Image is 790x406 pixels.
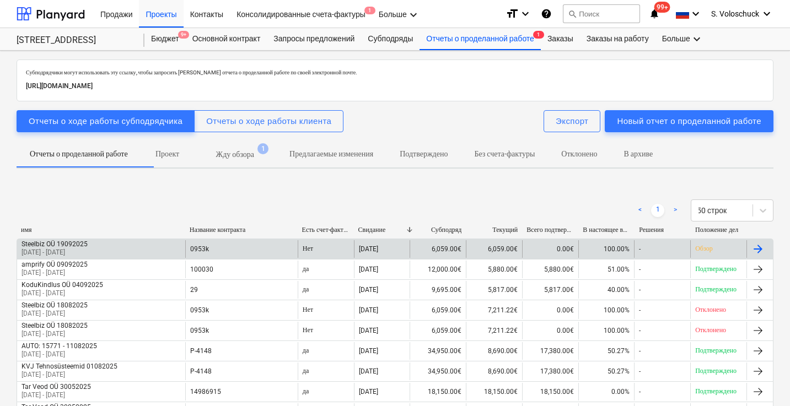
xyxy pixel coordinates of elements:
div: - [639,266,641,273]
div: 14986915 [190,388,221,396]
div: 8,690.00€ [466,342,522,360]
div: - [639,306,641,314]
div: KoduKindlus OÜ 04092025 [22,281,103,289]
span: 40.00% [608,286,630,294]
p: [DATE] - [DATE] [22,350,97,359]
div: 0953k [190,306,209,314]
div: 6,059.00€ [410,240,466,258]
i: keyboard_arrow_down [519,7,532,20]
span: 0.00% [611,388,630,396]
div: - [639,245,641,253]
a: Заказы [541,28,580,50]
a: Next page [669,204,682,217]
i: keyboard_arrow_down [407,8,420,21]
p: Подтверждено [695,285,737,294]
div: AUTO: 15771 - 11082025 [22,342,97,350]
div: Основной контракт [186,28,267,50]
a: Page 1 is your current page [651,204,664,217]
div: да [298,261,354,278]
div: 0.00€ [522,301,578,319]
p: Подтверждено [695,346,737,355]
span: 1 [257,143,268,154]
span: S. Voloschuck [711,9,759,18]
div: - [639,286,641,294]
div: да [298,383,354,400]
p: Проект [154,148,181,160]
button: Поиск [563,4,640,23]
p: Отклонено [695,326,726,335]
div: Steelbiz OÜ 18082025 [22,301,88,309]
div: [DATE] [359,286,378,294]
p: Подтверждено [695,264,737,274]
div: 0953k [190,327,209,334]
div: [DATE] [359,327,378,334]
div: Всего подтверждено на данный момент [526,226,574,234]
p: [DATE] - [DATE] [22,391,91,400]
p: [URL][DOMAIN_NAME] [26,80,764,92]
div: 18,150.00€ [522,383,578,400]
div: 0.00€ [522,322,578,339]
div: Отчеты о ходе работы субподрядчика [29,114,182,128]
span: 99+ [654,2,670,13]
p: [DATE] - [DATE] [22,329,88,339]
p: Отчеты о проделанной работе [30,148,128,160]
a: Previous page [633,204,647,217]
p: Подтверждено [695,366,737,376]
div: 9,695.00€ [410,281,466,299]
p: Отклонено [695,305,726,315]
i: keyboard_arrow_down [760,7,773,20]
div: Нет [298,322,354,339]
div: имя [21,226,181,234]
button: Новый отчет о проделанной работе [605,110,773,132]
div: 7,211.22€ [466,301,522,319]
div: 18,150.00€ [466,383,522,400]
p: [DATE] - [DATE] [22,289,103,298]
div: [DATE] [359,367,378,375]
p: [DATE] - [DATE] [22,370,117,380]
span: 100.00% [604,245,630,253]
div: - [639,388,641,396]
p: Предлагаемые изменения [289,148,373,160]
div: Больше [655,28,710,50]
i: notifications [649,7,660,20]
span: 100.00% [604,327,630,334]
div: 29 [190,286,198,294]
div: 5,817.00€ [522,281,578,299]
p: Без счета-фактуры [474,148,535,160]
div: Steelbiz OÜ 19092025 [22,240,88,248]
p: [DATE] - [DATE] [22,248,88,257]
button: Отчеты о ходе работы клиента [194,110,343,132]
div: amprify OÜ 09092025 [22,261,88,268]
button: Экспорт [544,110,600,132]
div: да [298,342,354,360]
div: 17,380.00€ [522,342,578,360]
div: Положение дел [695,226,743,234]
div: 5,880.00€ [522,261,578,278]
p: Жду обзора [216,149,254,160]
div: 5,817.00€ [466,281,522,299]
div: - [639,327,641,334]
i: База знаний [541,7,552,20]
div: Новый отчет о проделанной работе [617,114,761,128]
a: Субподряды [361,28,420,50]
div: 34,950.00€ [410,342,466,360]
div: [DATE] [359,245,378,253]
div: да [298,281,354,299]
div: Решения [639,226,686,234]
div: В настоящее время бесплатно [583,226,630,234]
p: [DATE] - [DATE] [22,268,88,278]
a: Запросы предложений [267,28,361,50]
div: 17,380.00€ [522,362,578,380]
div: [DATE] [359,306,378,314]
div: [DATE] [359,388,378,396]
div: Субподряд [414,226,461,234]
div: [STREET_ADDRESS] [17,35,131,46]
div: 34,950.00€ [410,362,466,380]
div: Нет [298,301,354,319]
div: [DATE] [359,266,378,273]
div: P-4148 [190,347,212,355]
p: Отклонено [561,148,597,160]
